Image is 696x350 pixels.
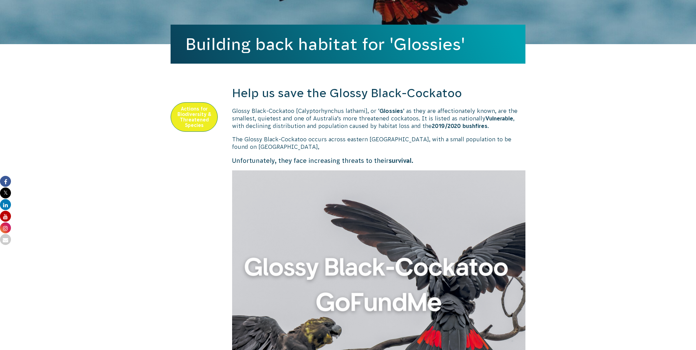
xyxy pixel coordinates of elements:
[389,157,412,164] strong: survival
[232,85,525,102] h2: Help us save the Glossy Black-Cockatoo
[232,157,413,164] span: Unfortunately, they face increasing threats to their .
[232,108,518,129] span: Glossy Black-Cockatoo [Calyptorhynchus lathami], or ‘ ’ as they are affectionately known, are the...
[485,115,513,121] strong: Vulnerable
[432,123,487,129] strong: 2019/2020 bushfires
[232,136,511,150] span: The Glossy Black-Cockatoo occurs across eastern [GEOGRAPHIC_DATA], with a small population to be ...
[379,108,403,114] strong: Glossies
[171,102,218,132] a: Actions for Biodiversity & Threatened Species
[186,35,510,53] h1: Building back habitat for 'Glossies'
